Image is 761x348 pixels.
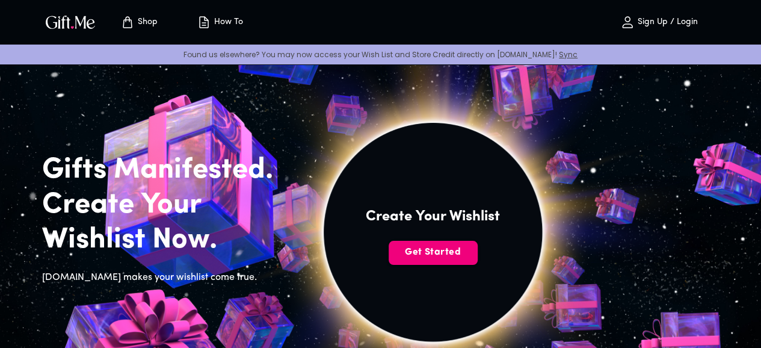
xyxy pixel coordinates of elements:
a: Sync [559,49,578,60]
p: Found us elsewhere? You may now access your Wish List and Store Credit directly on [DOMAIN_NAME]! [10,49,751,60]
h6: [DOMAIN_NAME] makes your wishlist come true. [42,270,292,285]
h4: Create Your Wishlist [366,207,500,226]
button: GiftMe Logo [42,15,99,30]
button: Sign Up / Login [599,3,719,42]
img: how-to.svg [197,15,211,30]
button: Store page [106,3,172,42]
button: Get Started [389,241,478,265]
button: How To [186,3,253,42]
h2: Gifts Manifested. [42,153,292,188]
p: Sign Up / Login [635,17,698,28]
img: GiftMe Logo [43,13,97,31]
span: Get Started [389,246,478,259]
p: Shop [135,17,158,28]
h2: Create Your [42,188,292,223]
h2: Wishlist Now. [42,223,292,258]
p: How To [211,17,243,28]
